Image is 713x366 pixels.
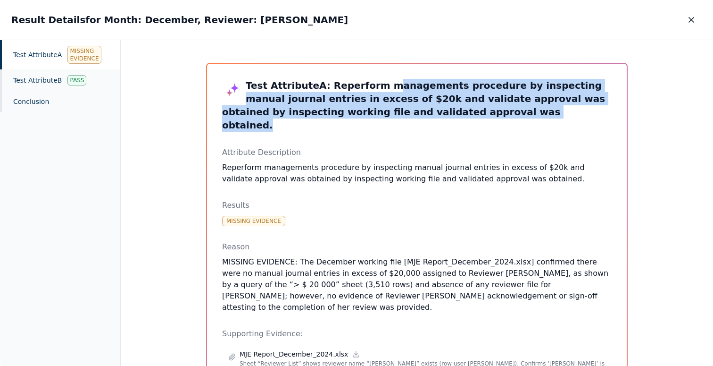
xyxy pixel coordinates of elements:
[240,349,348,359] p: MJE Report_December_2024.xlsx
[11,13,348,26] h2: Result Details for Month: December, Reviewer: [PERSON_NAME]
[67,46,101,64] div: Missing Evidence
[222,216,285,226] div: Missing Evidence
[222,162,612,185] p: Reperform managements procedure by inspecting manual journal entries in excess of $20k and valida...
[222,200,612,211] p: Results
[352,350,360,358] a: Download file
[222,79,612,132] h3: Test Attribute A : Reperform managements procedure by inspecting manual journal entries in excess...
[222,256,612,313] p: MISSING EVIDENCE: The December working file [MJE Report_December_2024.xlsx] confirmed there were ...
[67,75,86,85] div: Pass
[222,147,612,158] p: Attribute Description
[222,328,612,340] p: Supporting Evidence:
[222,241,612,253] p: Reason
